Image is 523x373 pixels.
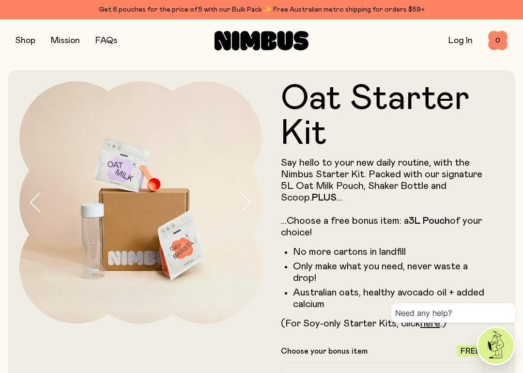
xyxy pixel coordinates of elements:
[95,36,117,45] a: FAQs
[423,216,450,226] strong: Pouch
[15,4,508,16] div: Get 6 pouches for the price of 5 with our Bulk Pack ✨ Free Australian metro shipping for orders $59+
[478,328,514,364] img: agent
[293,261,484,284] li: Only make what you need, never waste a drop!
[281,157,484,238] p: Say hello to your new daily routine, with the Nimbus Starter Kit. Packed with our signature 5L Oa...
[51,36,80,45] a: Mission
[293,246,484,258] li: No more cartons in landfill
[281,81,484,151] h1: Oat Starter Kit
[488,31,508,50] button: 0
[312,193,337,202] strong: PLUS
[420,319,440,328] a: here
[448,36,473,45] a: Log In
[281,346,368,356] p: Choose your bonus item
[391,303,515,323] div: Need any help?
[293,287,484,310] li: Australian oats, healthy avocado oil + added calcium
[409,216,420,226] strong: 3L
[461,347,480,355] span: Free
[281,318,484,329] p: (For Soy-only Starter Kits, click .)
